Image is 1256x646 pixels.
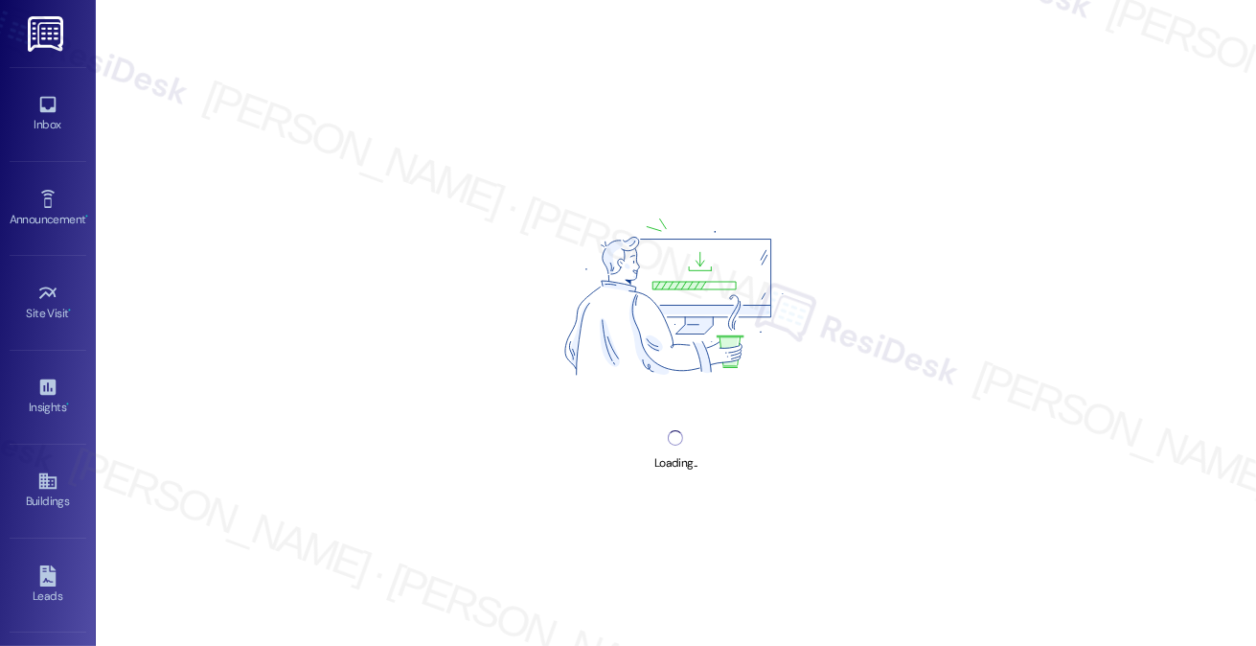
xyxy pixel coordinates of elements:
div: Loading... [654,453,697,473]
span: • [69,304,72,317]
a: Inbox [10,88,86,140]
a: Buildings [10,465,86,517]
img: ResiDesk Logo [28,16,67,52]
a: Insights • [10,371,86,423]
span: • [66,398,69,411]
span: • [85,210,88,223]
a: Site Visit • [10,277,86,329]
a: Leads [10,560,86,611]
